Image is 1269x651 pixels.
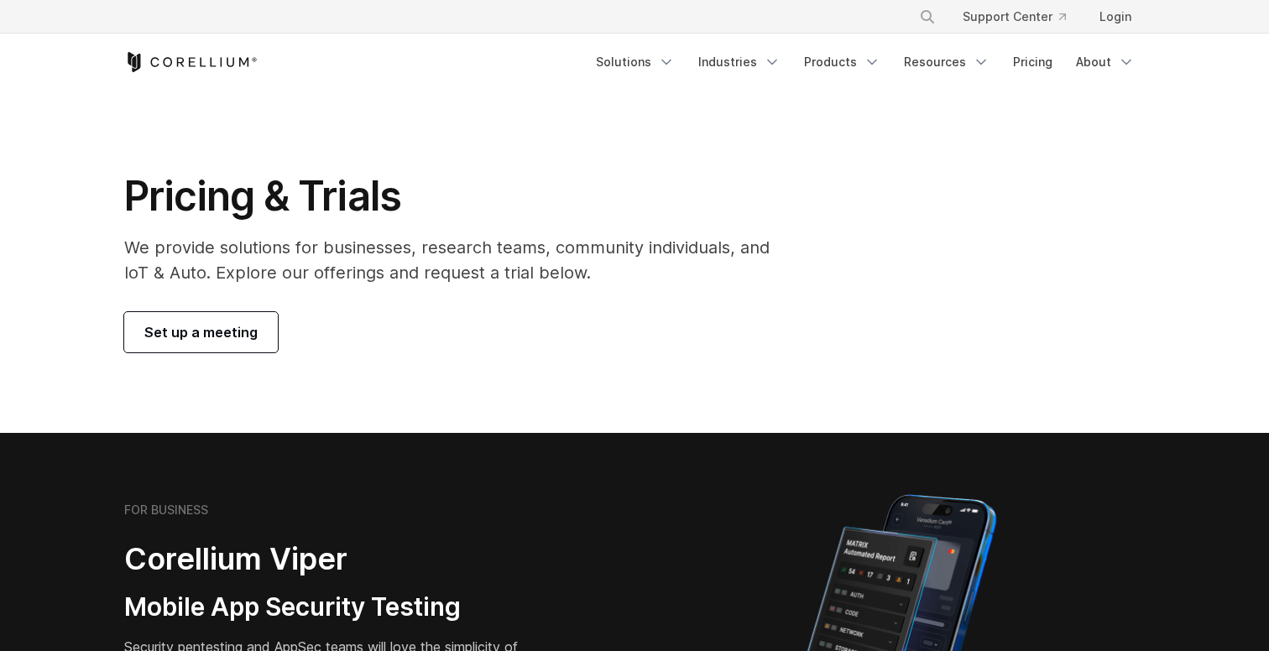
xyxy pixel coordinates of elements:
[912,2,943,32] button: Search
[124,312,278,352] a: Set up a meeting
[124,591,554,623] h3: Mobile App Security Testing
[124,540,554,578] h2: Corellium Viper
[688,47,791,77] a: Industries
[949,2,1079,32] a: Support Center
[1066,47,1145,77] a: About
[124,235,793,285] p: We provide solutions for businesses, research teams, community individuals, and IoT & Auto. Explo...
[894,47,1000,77] a: Resources
[1086,2,1145,32] a: Login
[899,2,1145,32] div: Navigation Menu
[794,47,890,77] a: Products
[586,47,685,77] a: Solutions
[124,52,258,72] a: Corellium Home
[124,503,208,518] h6: FOR BUSINESS
[586,47,1145,77] div: Navigation Menu
[144,322,258,342] span: Set up a meeting
[1003,47,1063,77] a: Pricing
[124,171,793,221] h1: Pricing & Trials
